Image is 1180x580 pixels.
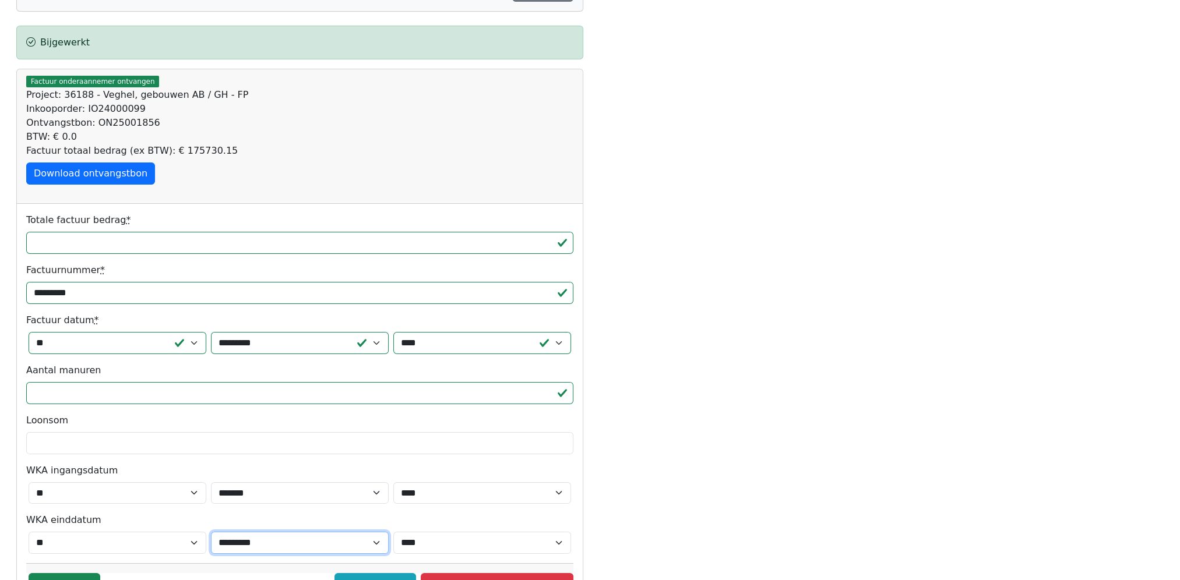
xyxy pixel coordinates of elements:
div: Project: 36188 - Veghel, gebouwen AB / GH - FP [26,88,573,102]
label: Totale factuur bedrag [26,213,131,227]
span: Factuur onderaannemer ontvangen [26,76,159,87]
div: Factuur totaal bedrag (ex BTW): € 175730.15 [26,144,573,158]
label: Aantal manuren [26,363,101,377]
label: Factuur datum [26,313,99,327]
abbr: required [94,314,99,326]
a: Download ontvangstbon [26,162,155,185]
abbr: required [100,264,105,275]
label: Loonsom [26,413,68,427]
div: Ontvangstbon: ON25001856 [26,116,573,130]
div: BTW: € 0.0 [26,130,573,144]
label: WKA ingangsdatum [26,464,118,478]
label: Factuurnummer [26,263,105,277]
abbr: required [126,214,131,225]
div: Inkooporder: IO24000099 [26,102,573,116]
span: Bijgewerkt [40,37,90,48]
label: WKA einddatum [26,513,101,527]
